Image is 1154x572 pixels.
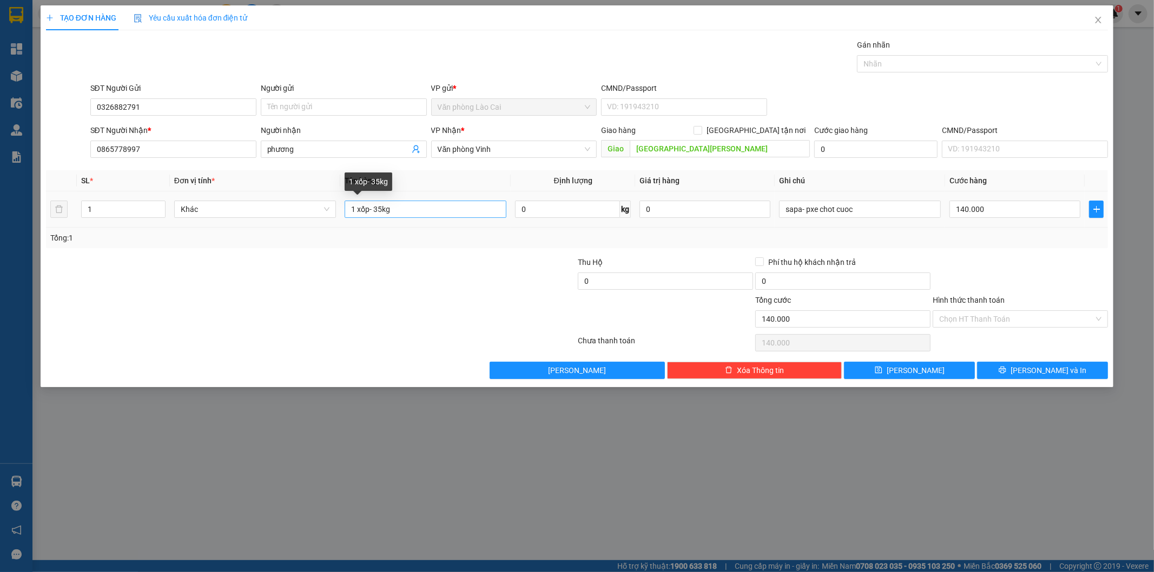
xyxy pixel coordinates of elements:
div: VP gửi [431,82,597,94]
input: Dọc đường [630,140,810,157]
th: Ghi chú [775,170,945,191]
button: deleteXóa Thông tin [667,362,842,379]
span: TẠO ĐƠN HÀNG [46,14,116,22]
label: Gán nhãn [857,41,890,49]
span: plus [46,14,54,22]
input: VD: Bàn, Ghế [345,201,506,218]
span: close [1094,16,1103,24]
div: Người gửi [261,82,427,94]
button: [PERSON_NAME] [490,362,665,379]
span: [PERSON_NAME] và In [1011,364,1086,376]
div: SĐT Người Gửi [90,82,256,94]
span: Văn phòng Vinh [438,141,591,157]
span: Phí thu hộ khách nhận trả [764,256,860,268]
span: Định lượng [554,176,592,185]
button: save[PERSON_NAME] [844,362,975,379]
span: save [875,366,882,375]
span: Đơn vị tính [174,176,215,185]
div: CMND/Passport [942,124,1108,136]
span: kg [620,201,631,218]
div: SĐT Người Nhận [90,124,256,136]
span: [PERSON_NAME] [887,364,945,376]
img: icon [134,14,142,23]
span: VP Nhận [431,126,461,135]
span: printer [999,366,1006,375]
span: Giá trị hàng [639,176,680,185]
input: Cước giao hàng [814,141,938,158]
button: printer[PERSON_NAME] và In [977,362,1108,379]
span: delete [725,366,733,375]
span: Giao [601,140,630,157]
span: Yêu cầu xuất hóa đơn điện tử [134,14,248,22]
span: Thu Hộ [578,258,603,267]
div: Tổng: 1 [50,232,445,244]
span: plus [1090,205,1103,214]
div: 1 xốp- 35kg [345,172,392,191]
button: delete [50,201,68,218]
span: SL [81,176,90,185]
div: Chưa thanh toán [577,335,755,354]
span: user-add [412,145,420,154]
span: Văn phòng Lào Cai [438,99,591,115]
span: Khác [181,201,329,217]
span: Giao hàng [601,126,636,135]
div: Người nhận [261,124,427,136]
label: Cước giao hàng [814,126,868,135]
button: Close [1083,5,1113,36]
span: [GEOGRAPHIC_DATA] tận nơi [702,124,810,136]
span: Tổng cước [755,296,791,304]
span: Cước hàng [949,176,987,185]
label: Hình thức thanh toán [933,296,1005,304]
span: Xóa Thông tin [737,364,784,376]
button: plus [1089,201,1104,218]
input: Ghi Chú [779,201,941,218]
div: CMND/Passport [601,82,767,94]
input: 0 [639,201,770,218]
span: [PERSON_NAME] [548,364,606,376]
